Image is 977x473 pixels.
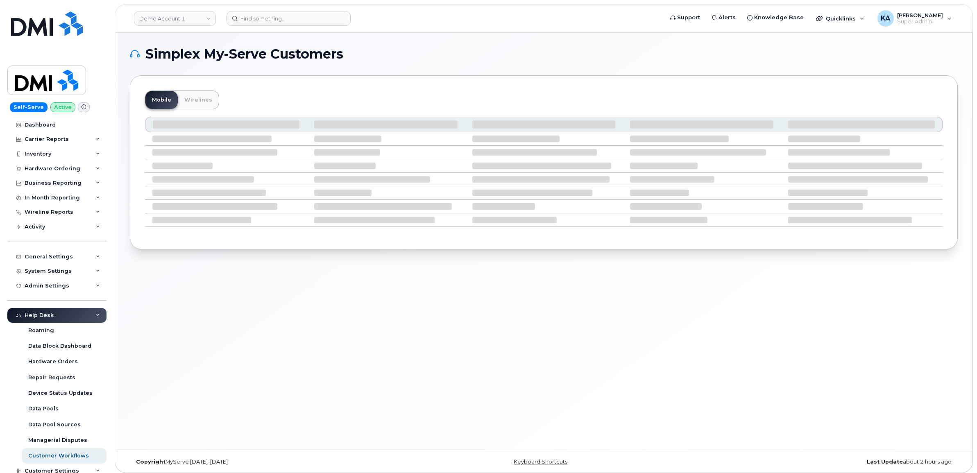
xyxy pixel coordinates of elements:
[682,459,958,465] div: about 2 hours ago
[136,459,165,465] strong: Copyright
[130,459,406,465] div: MyServe [DATE]–[DATE]
[514,459,567,465] a: Keyboard Shortcuts
[867,459,903,465] strong: Last Update
[145,91,178,109] a: Mobile
[145,48,343,60] span: Simplex My-Serve Customers
[178,91,219,109] a: Wirelines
